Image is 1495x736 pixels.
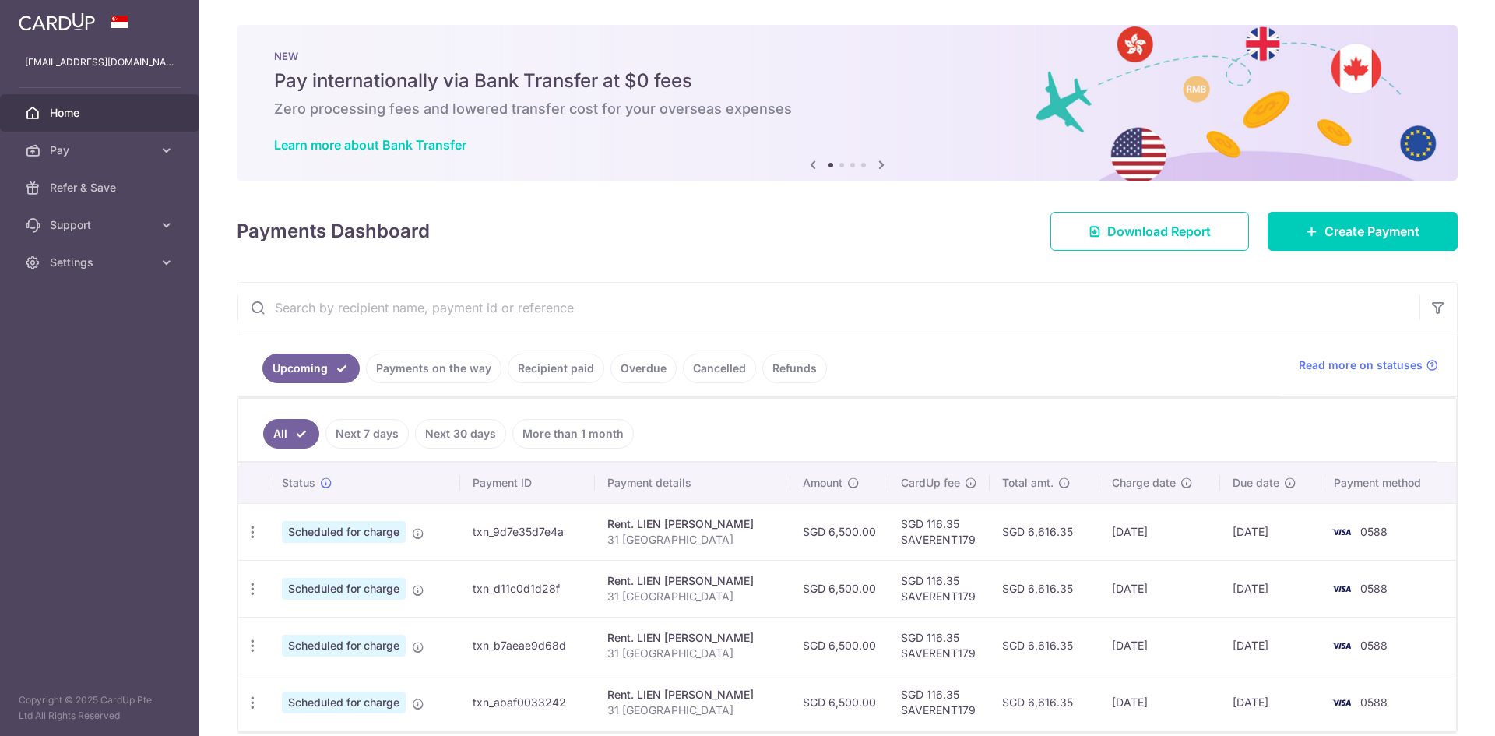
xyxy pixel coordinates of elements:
h6: Zero processing fees and lowered transfer cost for your overseas expenses [274,100,1420,118]
div: Rent. LIEN [PERSON_NAME] [607,573,778,589]
th: Payment details [595,463,790,503]
a: Download Report [1050,212,1249,251]
td: [DATE] [1099,560,1220,617]
span: Charge date [1112,475,1176,491]
img: Bank Card [1326,579,1357,598]
th: Payment method [1321,463,1456,503]
p: 31 [GEOGRAPHIC_DATA] [607,589,778,604]
span: Create Payment [1324,222,1419,241]
p: 31 [GEOGRAPHIC_DATA] [607,703,778,718]
span: 0588 [1360,639,1388,652]
div: Rent. LIEN [PERSON_NAME] [607,630,778,646]
td: [DATE] [1099,503,1220,560]
p: NEW [274,50,1420,62]
span: 0588 [1360,525,1388,538]
a: Cancelled [683,354,756,383]
img: Bank transfer banner [237,25,1458,181]
td: [DATE] [1220,560,1321,617]
td: [DATE] [1220,674,1321,731]
td: SGD 6,616.35 [990,560,1099,617]
input: Search by recipient name, payment id or reference [237,283,1419,333]
td: SGD 116.35 SAVERENT179 [888,674,990,731]
span: 0588 [1360,696,1388,709]
th: Payment ID [460,463,595,503]
td: SGD 6,500.00 [790,503,888,560]
span: Download Report [1107,222,1211,241]
span: Due date [1233,475,1279,491]
a: Next 30 days [415,419,506,449]
a: Read more on statuses [1299,357,1438,373]
img: Bank Card [1326,523,1357,541]
span: Support [50,217,153,233]
td: SGD 6,500.00 [790,617,888,674]
img: CardUp [19,12,95,31]
a: Learn more about Bank Transfer [274,137,466,153]
a: All [263,419,319,449]
span: Read more on statuses [1299,357,1423,373]
div: Rent. LIEN [PERSON_NAME] [607,687,778,703]
td: SGD 6,500.00 [790,560,888,617]
h5: Pay internationally via Bank Transfer at $0 fees [274,69,1420,93]
span: Pay [50,143,153,158]
span: Total amt. [1002,475,1054,491]
a: Payments on the way [366,354,501,383]
a: Create Payment [1268,212,1458,251]
span: Scheduled for charge [282,635,406,657]
span: Home [50,105,153,121]
td: txn_abaf0033242 [460,674,595,731]
a: Overdue [610,354,677,383]
span: Scheduled for charge [282,578,406,600]
h4: Payments Dashboard [237,217,430,245]
td: txn_b7aeae9d68d [460,617,595,674]
span: 0588 [1360,582,1388,595]
span: Refer & Save [50,180,153,195]
td: SGD 6,616.35 [990,674,1099,731]
p: [EMAIL_ADDRESS][DOMAIN_NAME] [25,55,174,70]
a: Recipient paid [508,354,604,383]
td: txn_d11c0d1d28f [460,560,595,617]
span: Settings [50,255,153,270]
td: SGD 116.35 SAVERENT179 [888,617,990,674]
td: SGD 116.35 SAVERENT179 [888,503,990,560]
img: Bank Card [1326,636,1357,655]
a: Next 7 days [325,419,409,449]
span: CardUp fee [901,475,960,491]
td: SGD 116.35 SAVERENT179 [888,560,990,617]
span: Amount [803,475,842,491]
img: Bank Card [1326,693,1357,712]
a: Upcoming [262,354,360,383]
td: SGD 6,616.35 [990,617,1099,674]
td: SGD 6,616.35 [990,503,1099,560]
p: 31 [GEOGRAPHIC_DATA] [607,646,778,661]
td: [DATE] [1220,503,1321,560]
a: More than 1 month [512,419,634,449]
td: [DATE] [1099,674,1220,731]
td: [DATE] [1099,617,1220,674]
td: [DATE] [1220,617,1321,674]
span: Scheduled for charge [282,521,406,543]
span: Scheduled for charge [282,692,406,713]
p: 31 [GEOGRAPHIC_DATA] [607,532,778,548]
a: Refunds [762,354,827,383]
span: Status [282,475,315,491]
div: Rent. LIEN [PERSON_NAME] [607,516,778,532]
td: txn_9d7e35d7e4a [460,503,595,560]
td: SGD 6,500.00 [790,674,888,731]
